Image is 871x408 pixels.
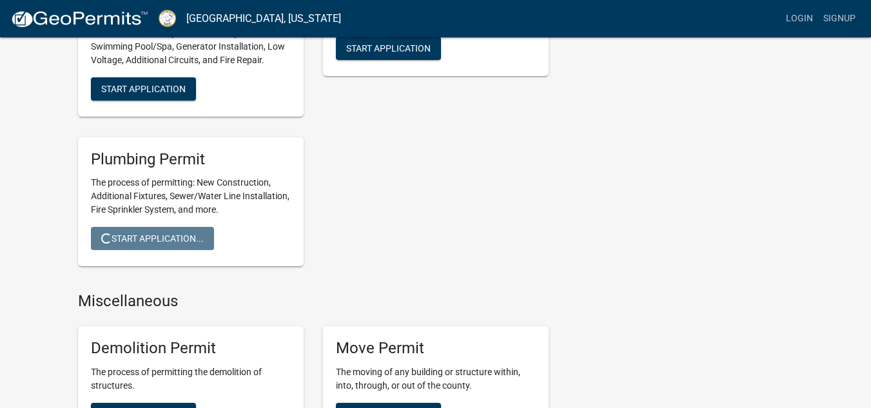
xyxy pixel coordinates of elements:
p: The process of permitting the demolition of structures. [91,365,291,393]
button: Start Application [91,77,196,101]
a: [GEOGRAPHIC_DATA], [US_STATE] [186,8,341,30]
h5: Demolition Permit [91,339,291,358]
img: Putnam County, Georgia [159,10,176,27]
h5: Plumbing Permit [91,150,291,169]
h4: Miscellaneous [78,292,549,311]
span: Start Application [101,83,186,93]
span: Start Application... [101,233,204,244]
p: The moving of any building or structure within, into, through, or out of the county. [336,365,536,393]
a: Signup [818,6,861,31]
button: Start Application... [91,227,214,250]
span: Start Application [346,43,431,53]
p: The process of permitting: New Construction, Additional Fixtures, Sewer/Water Line Installation, ... [91,176,291,217]
a: Login [781,6,818,31]
h5: Move Permit [336,339,536,358]
button: Start Application [336,37,441,60]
